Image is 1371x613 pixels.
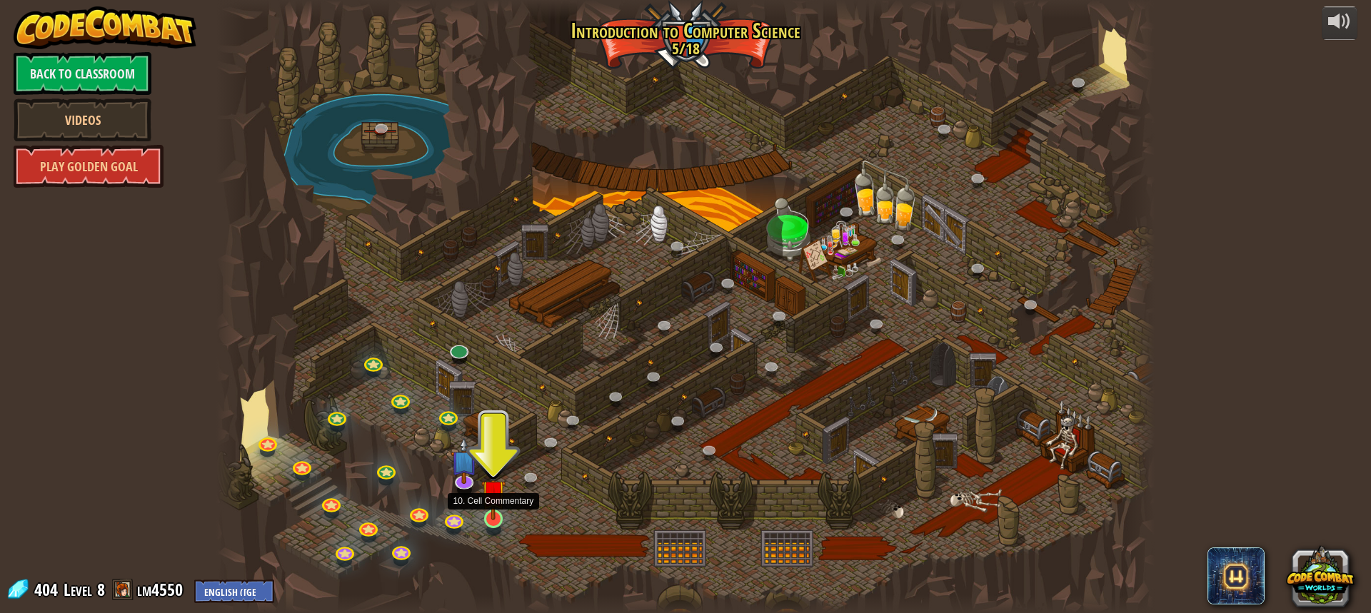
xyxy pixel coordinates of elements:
a: Videos [14,98,151,141]
img: level-banner-unstarted-subscriber.png [451,437,478,484]
span: 404 [34,578,62,601]
button: Adjust volume [1322,6,1357,40]
a: Back to Classroom [14,52,151,95]
span: 8 [97,578,105,601]
img: CodeCombat - Learn how to code by playing a game [14,6,196,49]
span: Level [64,578,92,602]
a: lm4550 [137,578,187,601]
a: Play Golden Goal [14,145,164,188]
img: level-banner-unstarted.png [481,464,506,520]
